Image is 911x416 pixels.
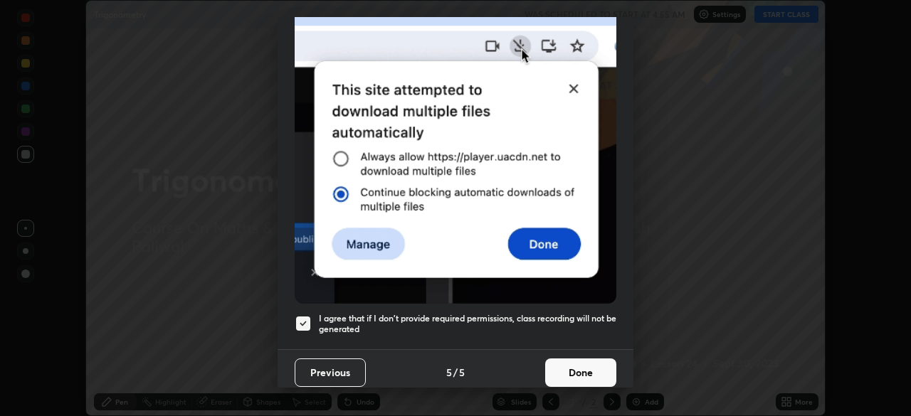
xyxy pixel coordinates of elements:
[446,365,452,380] h4: 5
[459,365,465,380] h4: 5
[453,365,458,380] h4: /
[319,313,616,335] h5: I agree that if I don't provide required permissions, class recording will not be generated
[295,358,366,387] button: Previous
[545,358,616,387] button: Done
